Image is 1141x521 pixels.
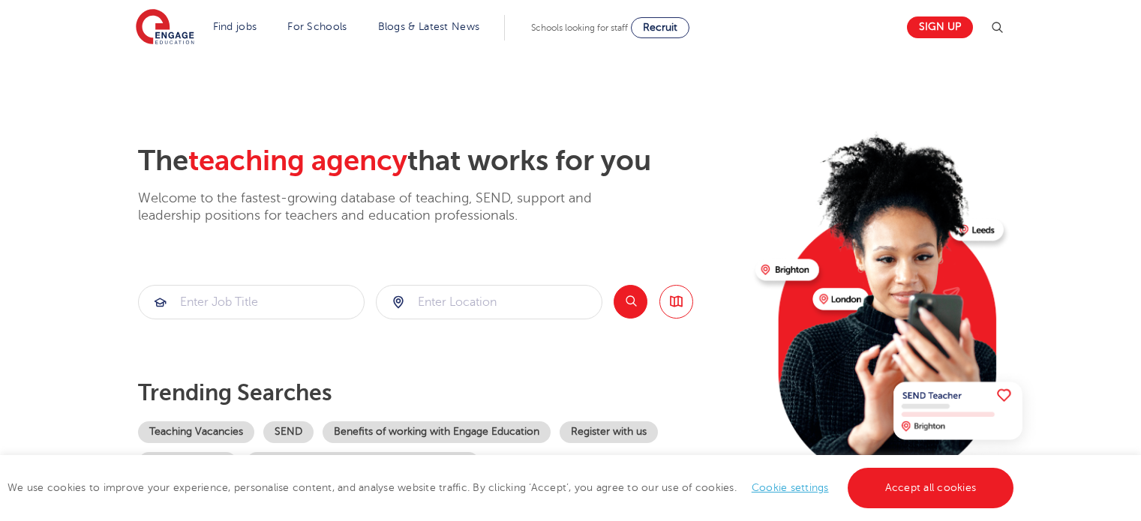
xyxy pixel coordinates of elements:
[631,17,689,38] a: Recruit
[138,285,365,319] div: Submit
[246,452,479,474] a: Our coverage across [GEOGRAPHIC_DATA]
[531,22,628,33] span: Schools looking for staff
[323,421,551,443] a: Benefits of working with Engage Education
[377,286,602,319] input: Submit
[8,482,1017,493] span: We use cookies to improve your experience, personalise content, and analyse website traffic. By c...
[213,21,257,32] a: Find jobs
[138,190,633,225] p: Welcome to the fastest-growing database of teaching, SEND, support and leadership positions for t...
[614,285,647,319] button: Search
[139,286,364,319] input: Submit
[752,482,829,493] a: Cookie settings
[376,285,602,319] div: Submit
[560,421,658,443] a: Register with us
[378,21,480,32] a: Blogs & Latest News
[136,9,194,46] img: Engage Education
[848,468,1014,508] a: Accept all cookies
[643,22,677,33] span: Recruit
[263,421,314,443] a: SEND
[138,421,254,443] a: Teaching Vacancies
[138,144,743,178] h2: The that works for you
[138,452,237,474] a: Become a tutor
[188,145,407,177] span: teaching agency
[138,379,743,406] p: Trending searches
[907,16,973,38] a: Sign up
[287,21,347,32] a: For Schools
